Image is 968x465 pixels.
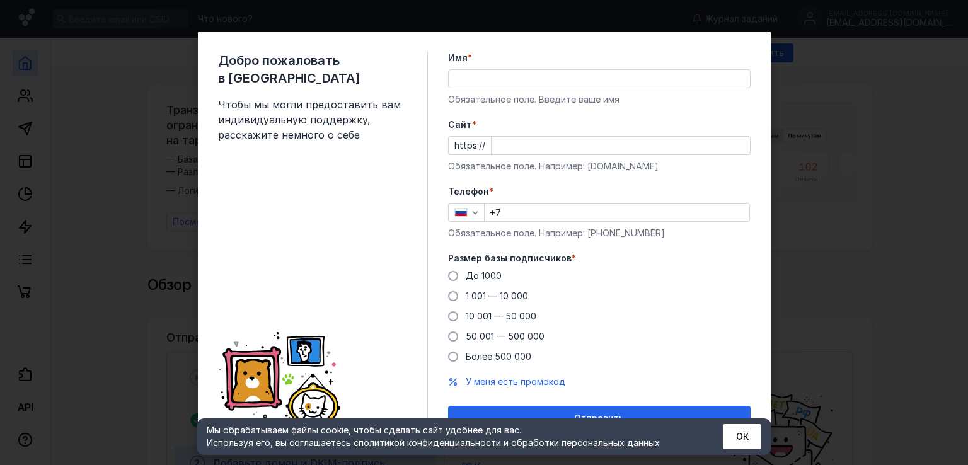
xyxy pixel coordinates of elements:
span: 1 001 — 10 000 [466,290,528,301]
span: 10 001 — 50 000 [466,311,536,321]
button: Отправить [448,406,751,431]
div: Мы обрабатываем файлы cookie, чтобы сделать сайт удобнее для вас. Используя его, вы соглашаетесь c [207,424,692,449]
div: Обязательное поле. Например: [PHONE_NUMBER] [448,227,751,239]
button: У меня есть промокод [466,376,565,388]
span: Телефон [448,185,489,198]
span: Более 500 000 [466,351,531,362]
button: ОК [723,424,761,449]
span: У меня есть промокод [466,376,565,387]
span: Имя [448,52,468,64]
span: 50 001 — 500 000 [466,331,544,342]
span: До 1000 [466,270,502,281]
span: Отправить [574,413,624,424]
span: Cайт [448,118,472,131]
div: Обязательное поле. Например: [DOMAIN_NAME] [448,160,751,173]
span: Добро пожаловать в [GEOGRAPHIC_DATA] [218,52,407,87]
a: политикой конфиденциальности и обработки персональных данных [359,437,660,448]
span: Чтобы мы могли предоставить вам индивидуальную поддержку, расскажите немного о себе [218,97,407,142]
span: Размер базы подписчиков [448,252,572,265]
div: Обязательное поле. Введите ваше имя [448,93,751,106]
